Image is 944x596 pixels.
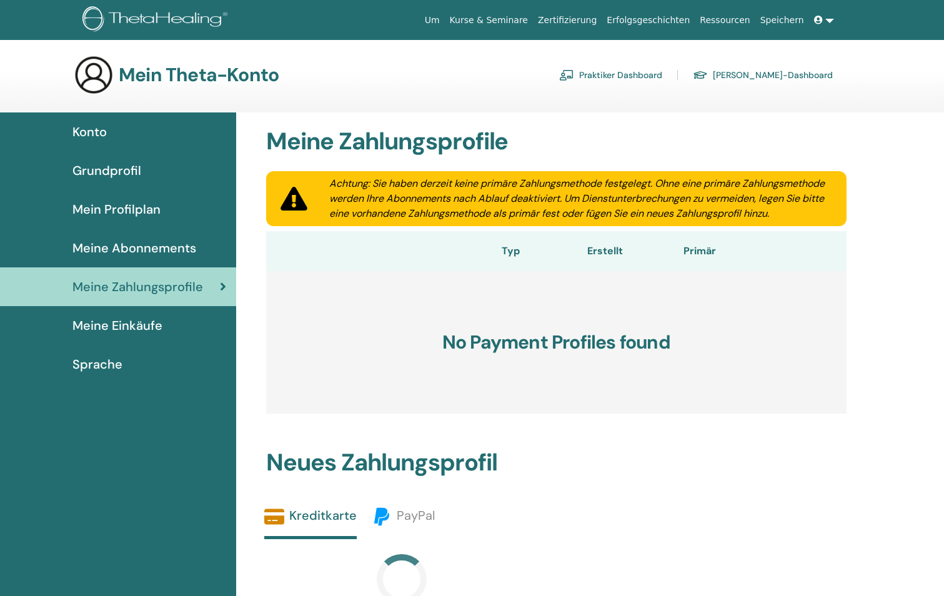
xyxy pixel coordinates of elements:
a: Praktiker Dashboard [559,65,662,85]
a: Ressourcen [695,9,755,32]
img: logo.png [82,6,232,34]
span: Mein Profilplan [72,200,161,219]
img: generic-user-icon.jpg [74,55,114,95]
a: Kurse & Seminare [445,9,533,32]
span: Meine Einkäufe [72,316,162,335]
span: Sprache [72,355,122,374]
a: Kreditkarte [264,507,357,539]
span: Meine Zahlungsprofile [72,277,203,296]
img: credit-card-solid.svg [264,507,284,527]
span: PayPal [397,507,435,524]
a: [PERSON_NAME]-Dashboard [693,65,833,85]
a: Um [420,9,445,32]
a: Speichern [755,9,809,32]
h3: No Payment Profiles found [266,271,847,414]
img: chalkboard-teacher.svg [559,69,574,81]
th: Typ [454,231,567,271]
span: Konto [72,122,107,141]
div: Achtung: Sie haben derzeit keine primäre Zahlungsmethode festgelegt. Ohne eine primäre Zahlungsme... [314,176,847,221]
span: Meine Abonnements [72,239,196,257]
span: Grundprofil [72,161,141,180]
a: Zertifizierung [533,9,602,32]
th: Erstellt [567,231,643,271]
a: Erfolgsgeschichten [602,9,695,32]
h2: Neues Zahlungsprofil [259,449,854,477]
img: graduation-cap.svg [693,70,708,81]
img: paypal.svg [372,507,392,527]
h3: Mein Theta-Konto [119,64,279,86]
h2: Meine Zahlungsprofile [259,127,854,156]
th: Primär [643,231,756,271]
